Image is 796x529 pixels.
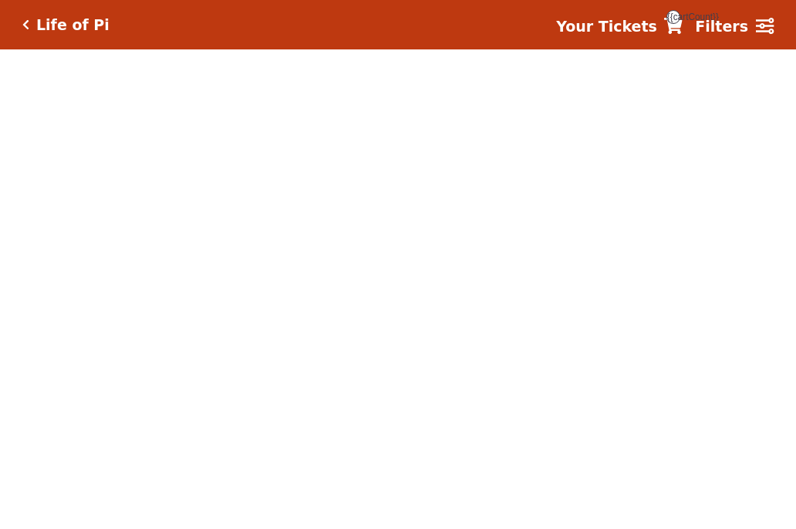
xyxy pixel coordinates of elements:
[556,18,657,35] strong: Your Tickets
[695,15,774,38] a: Filters
[22,19,29,30] a: Click here to go back to filters
[556,15,683,38] a: Your Tickets {{cartCount}}
[666,10,680,24] span: {{cartCount}}
[36,16,110,34] h5: Life of Pi
[695,18,748,35] strong: Filters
